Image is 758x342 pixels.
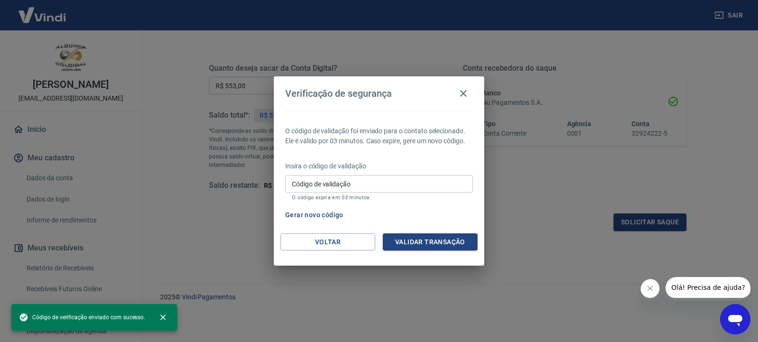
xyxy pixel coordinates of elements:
[666,277,750,301] iframe: Mensagem da empresa
[285,88,392,99] h4: Verificação de segurança
[292,194,466,201] p: O código expira em 03 minutos.
[285,126,473,146] p: O código de validação foi enviado para o contato selecionado. Ele é válido por 03 minutos. Caso e...
[281,206,347,224] button: Gerar novo código
[280,233,375,251] button: Voltar
[19,313,145,322] span: Código de verificação enviado com sucesso.
[720,304,750,334] iframe: Botão para abrir a janela de mensagens
[153,307,173,328] button: close
[383,233,478,251] button: Validar transação
[285,161,473,171] p: Insira o código de validação
[641,279,662,300] iframe: Fechar mensagem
